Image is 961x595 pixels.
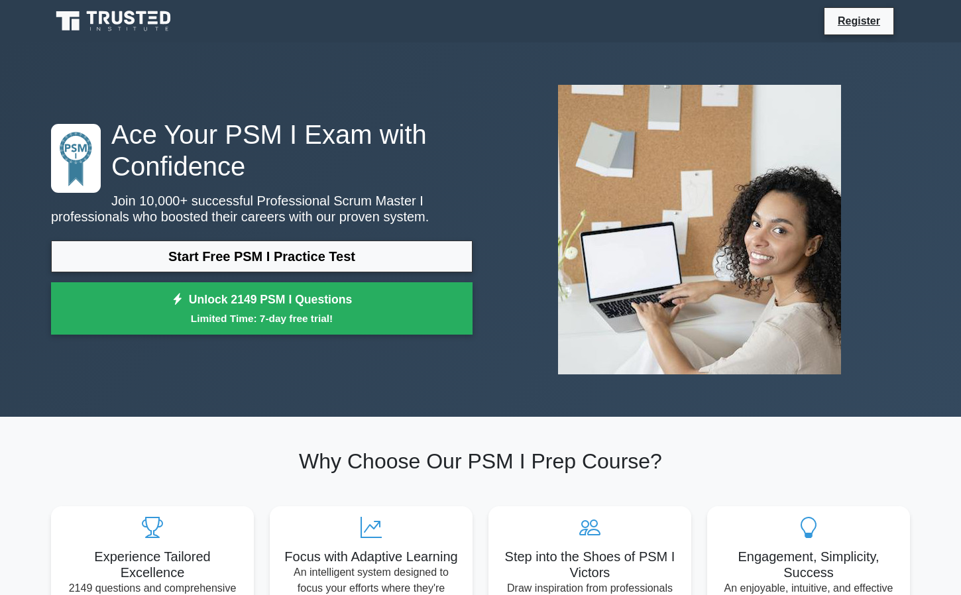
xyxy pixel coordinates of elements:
[830,13,888,29] a: Register
[499,549,681,580] h5: Step into the Shoes of PSM I Victors
[51,193,473,225] p: Join 10,000+ successful Professional Scrum Master I professionals who boosted their careers with ...
[51,119,473,182] h1: Ace Your PSM I Exam with Confidence
[62,549,243,580] h5: Experience Tailored Excellence
[51,449,910,474] h2: Why Choose Our PSM I Prep Course?
[718,549,899,580] h5: Engagement, Simplicity, Success
[280,549,462,565] h5: Focus with Adaptive Learning
[51,241,473,272] a: Start Free PSM I Practice Test
[51,282,473,335] a: Unlock 2149 PSM I QuestionsLimited Time: 7-day free trial!
[68,311,456,326] small: Limited Time: 7-day free trial!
